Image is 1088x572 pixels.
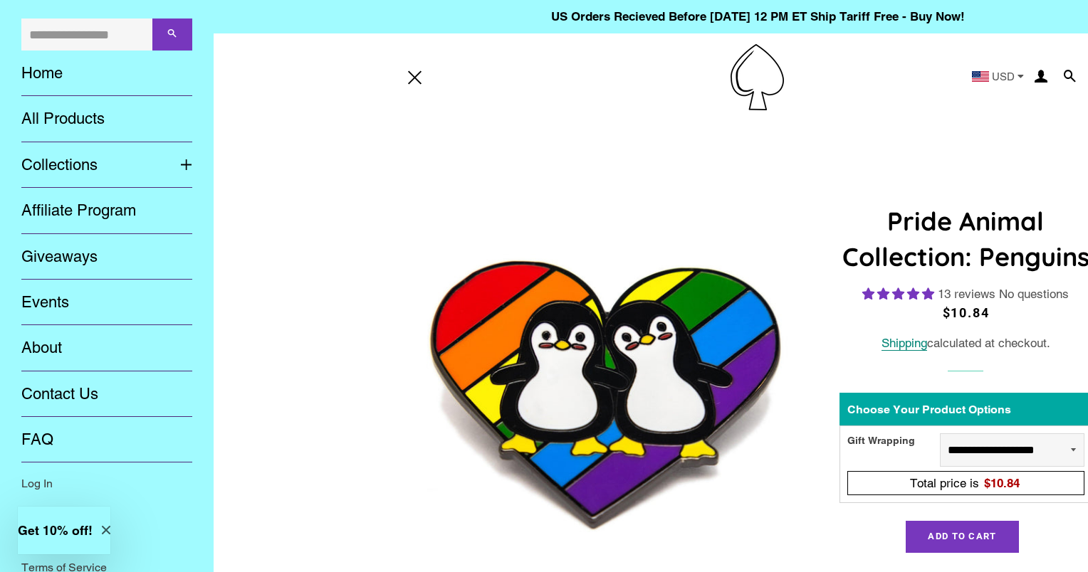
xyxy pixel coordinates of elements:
a: FAQ [11,417,203,462]
a: Shipping [882,336,927,351]
span: 5.00 stars [862,287,938,301]
select: Gift Wrapping [940,433,1084,467]
span: 13 reviews [938,287,995,301]
a: Collections [11,142,169,188]
a: Contact Us [11,371,203,417]
button: Add to Cart [906,521,1018,552]
span: $10.84 [943,305,990,320]
span: 10.84 [990,476,1020,490]
img: Pin-Ace [731,44,784,110]
div: Gift Wrapping [847,433,940,467]
span: $ [984,476,1020,490]
a: Log In [11,470,203,497]
a: Home [11,51,203,96]
a: Events [11,280,203,325]
a: Create Account [11,498,203,526]
span: No questions [999,287,1069,301]
a: All Products [11,96,203,142]
a: About [11,325,203,371]
a: Giveaways [11,234,203,280]
a: Search [11,526,203,554]
a: Affiliate Program [11,188,203,233]
input: Search our store [21,18,152,51]
div: Total price is$10.84 [852,474,1079,493]
span: Add to Cart [928,531,996,541]
span: USD [992,71,1015,82]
